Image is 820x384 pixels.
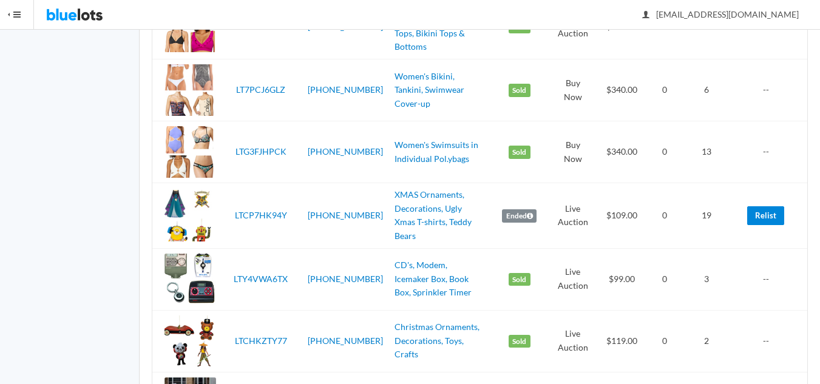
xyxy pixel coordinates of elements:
[648,59,681,121] td: 0
[732,121,807,183] td: --
[595,248,648,310] td: $99.00
[595,310,648,372] td: $119.00
[595,183,648,248] td: $109.00
[308,146,383,157] a: [PHONE_NUMBER]
[234,274,288,284] a: LTY4VWA6TX
[235,210,287,220] a: LTCP7HK94Y
[509,146,530,159] label: Sold
[648,248,681,310] td: 0
[643,9,799,19] span: [EMAIL_ADDRESS][DOMAIN_NAME]
[308,210,383,220] a: [PHONE_NUMBER]
[551,248,595,310] td: Live Auction
[395,189,472,241] a: XMAS Ornaments, Decorations, Ugly Xmas T-shirts, Teddy Bears
[648,310,681,372] td: 0
[640,10,652,21] ion-icon: person
[732,248,807,310] td: --
[509,273,530,286] label: Sold
[681,248,732,310] td: 3
[732,310,807,372] td: --
[502,209,537,223] label: Ended
[308,335,383,346] a: [PHONE_NUMBER]
[551,121,595,183] td: Buy Now
[681,310,732,372] td: 2
[551,59,595,121] td: Buy Now
[595,59,648,121] td: $340.00
[681,183,732,248] td: 19
[395,71,464,109] a: Women's Bikini, Tankini, Swimwear Cover-up
[648,183,681,248] td: 0
[308,274,383,284] a: [PHONE_NUMBER]
[681,121,732,183] td: 13
[395,322,479,359] a: Christmas Ornaments, Decorations, Toys, Crafts
[509,335,530,348] label: Sold
[551,183,595,248] td: Live Auction
[732,59,807,121] td: --
[681,59,732,121] td: 6
[235,146,286,157] a: LTG3FJHPCK
[648,121,681,183] td: 0
[236,21,286,32] a: LT6X26R3FC
[509,84,530,97] label: Sold
[236,84,285,95] a: LT7PCJ6GLZ
[395,260,472,297] a: CD's, Modem, Icemaker Box, Book Box, Sprinkler Timer
[551,310,595,372] td: Live Auction
[395,140,478,164] a: Women's Swimsuits in Individual Pol.ybags
[308,84,383,95] a: [PHONE_NUMBER]
[747,206,784,225] a: Relist
[235,335,287,346] a: LTCHKZTY77
[308,21,383,32] a: [PHONE_NUMBER]
[595,121,648,183] td: $340.00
